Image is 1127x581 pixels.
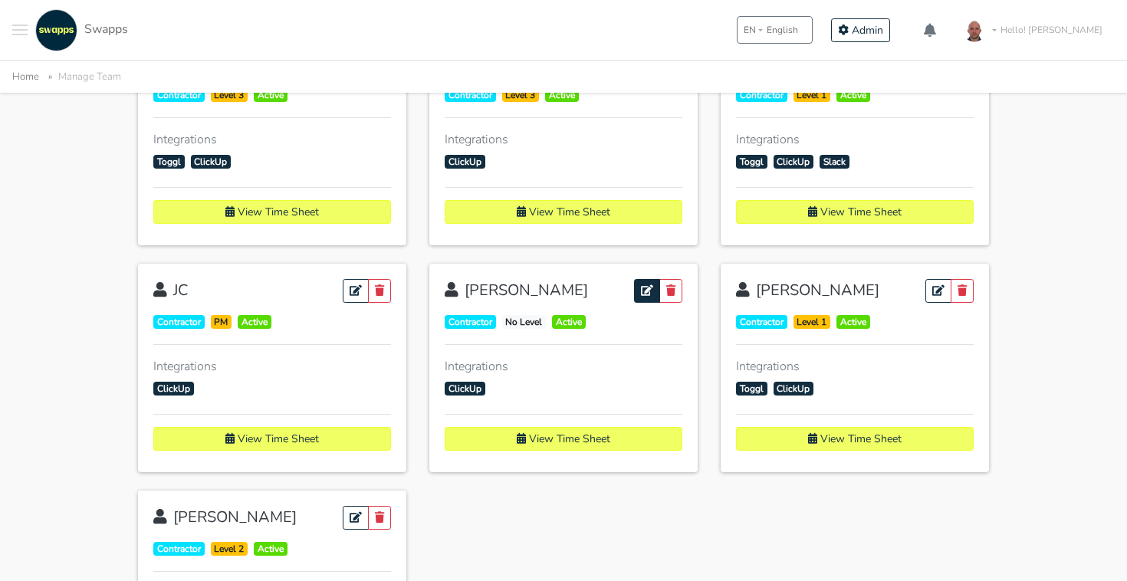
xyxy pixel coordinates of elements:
[736,88,787,102] span: Contractor
[736,130,974,149] span: Integrations
[445,130,682,149] span: Integrations
[153,382,194,396] span: ClickUp
[254,88,287,102] span: Active
[445,357,682,376] span: Integrations
[445,200,682,224] a: View Time Sheet
[445,382,485,396] span: ClickUp
[737,16,813,44] button: ENEnglish
[836,315,870,329] span: Active
[445,88,496,102] span: Contractor
[953,8,1115,51] a: Hello! [PERSON_NAME]
[153,507,297,527] a: [PERSON_NAME]
[831,18,890,42] a: Admin
[736,315,787,329] span: Contractor
[774,382,814,396] span: ClickUp
[793,315,831,329] span: Level 1
[84,21,128,38] span: Swapps
[502,88,540,102] span: Level 3
[12,70,39,84] a: Home
[42,68,121,86] li: Manage Team
[736,382,767,396] span: Toggl
[836,88,870,102] span: Active
[767,23,798,37] span: English
[153,155,185,169] span: Toggl
[211,88,248,102] span: Level 3
[238,315,271,329] span: Active
[153,130,391,149] span: Integrations
[153,88,205,102] span: Contractor
[736,200,974,224] a: View Time Sheet
[736,280,879,300] a: [PERSON_NAME]
[153,200,391,224] a: View Time Sheet
[736,427,974,451] a: View Time Sheet
[1001,23,1102,37] span: Hello! [PERSON_NAME]
[852,23,883,38] span: Admin
[736,357,974,376] span: Integrations
[793,88,831,102] span: Level 1
[820,155,849,169] span: Slack
[545,88,579,102] span: Active
[445,427,682,451] a: View Time Sheet
[445,155,485,169] span: ClickUp
[191,155,232,169] span: ClickUp
[153,315,205,329] span: Contractor
[35,9,77,51] img: swapps-linkedin-v2.jpg
[12,9,28,51] button: Toggle navigation menu
[774,155,814,169] span: ClickUp
[502,315,547,329] span: No Level
[254,542,287,556] span: Active
[31,9,128,51] a: Swapps
[153,427,391,451] a: View Time Sheet
[153,357,391,376] span: Integrations
[153,280,188,300] a: JC
[736,155,767,169] span: Toggl
[959,15,990,45] img: foto-andres-documento.jpeg
[211,315,232,329] span: PM
[445,280,588,300] a: [PERSON_NAME]
[445,315,496,329] span: Contractor
[552,315,586,329] span: Active
[211,542,248,556] span: Level 2
[153,542,205,556] span: Contractor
